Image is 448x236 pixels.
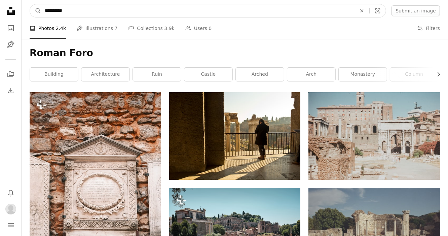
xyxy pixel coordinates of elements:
[30,188,161,194] a: a stone wall with a plaque on top of it
[4,202,17,216] button: Profile
[81,68,129,81] a: architecture
[169,92,301,180] img: man and woman standing on sidewalk during daytime
[5,204,16,214] img: Avatar of user Arturo Grasso
[209,25,212,32] span: 0
[30,68,78,81] a: building
[4,22,17,35] a: Photos
[30,47,440,59] h1: Roman Foro
[169,229,301,235] a: the ruins of the ancient city of pompei
[354,4,369,17] button: Clear
[115,25,118,32] span: 7
[390,68,438,81] a: column
[4,218,17,232] button: Menu
[4,186,17,200] button: Notifications
[308,229,440,235] a: the ruins of the ancient city of ephesia
[128,18,174,39] a: Collections 3.9k
[4,38,17,51] a: Illustrations
[433,68,440,81] button: scroll list to the right
[184,68,232,81] a: castle
[4,4,17,19] a: Home — Unsplash
[417,18,440,39] button: Filters
[391,5,440,16] button: Submit an image
[287,68,335,81] a: arch
[30,4,386,18] form: Find visuals sitewide
[236,68,284,81] a: arched
[169,133,301,139] a: man and woman standing on sidewalk during daytime
[185,18,212,39] a: Users 0
[77,18,117,39] a: Illustrations 7
[308,133,440,139] a: white concrete building during daytime
[133,68,181,81] a: ruin
[339,68,387,81] a: monastery
[164,25,174,32] span: 3.9k
[370,4,386,17] button: Visual search
[4,84,17,97] a: Download History
[4,68,17,81] a: Collections
[308,92,440,180] img: white concrete building during daytime
[30,4,41,17] button: Search Unsplash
